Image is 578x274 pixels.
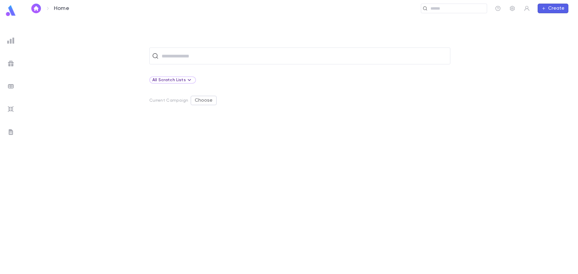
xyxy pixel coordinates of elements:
div: All Scratch Lists [149,76,196,84]
div: All Scratch Lists [152,76,193,84]
button: Choose [191,96,217,105]
img: home_white.a664292cf8c1dea59945f0da9f25487c.svg [33,6,40,11]
img: campaigns_grey.99e729a5f7ee94e3726e6486bddda8f1.svg [7,60,14,67]
img: logo [5,5,17,17]
img: imports_grey.530a8a0e642e233f2baf0ef88e8c9fcb.svg [7,106,14,113]
img: letters_grey.7941b92b52307dd3b8a917253454ce1c.svg [7,128,14,136]
p: Home [54,5,69,12]
p: Current Campaign [149,98,188,103]
button: Create [538,4,568,13]
img: batches_grey.339ca447c9d9533ef1741baa751efc33.svg [7,83,14,90]
img: reports_grey.c525e4749d1bce6a11f5fe2a8de1b229.svg [7,37,14,44]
